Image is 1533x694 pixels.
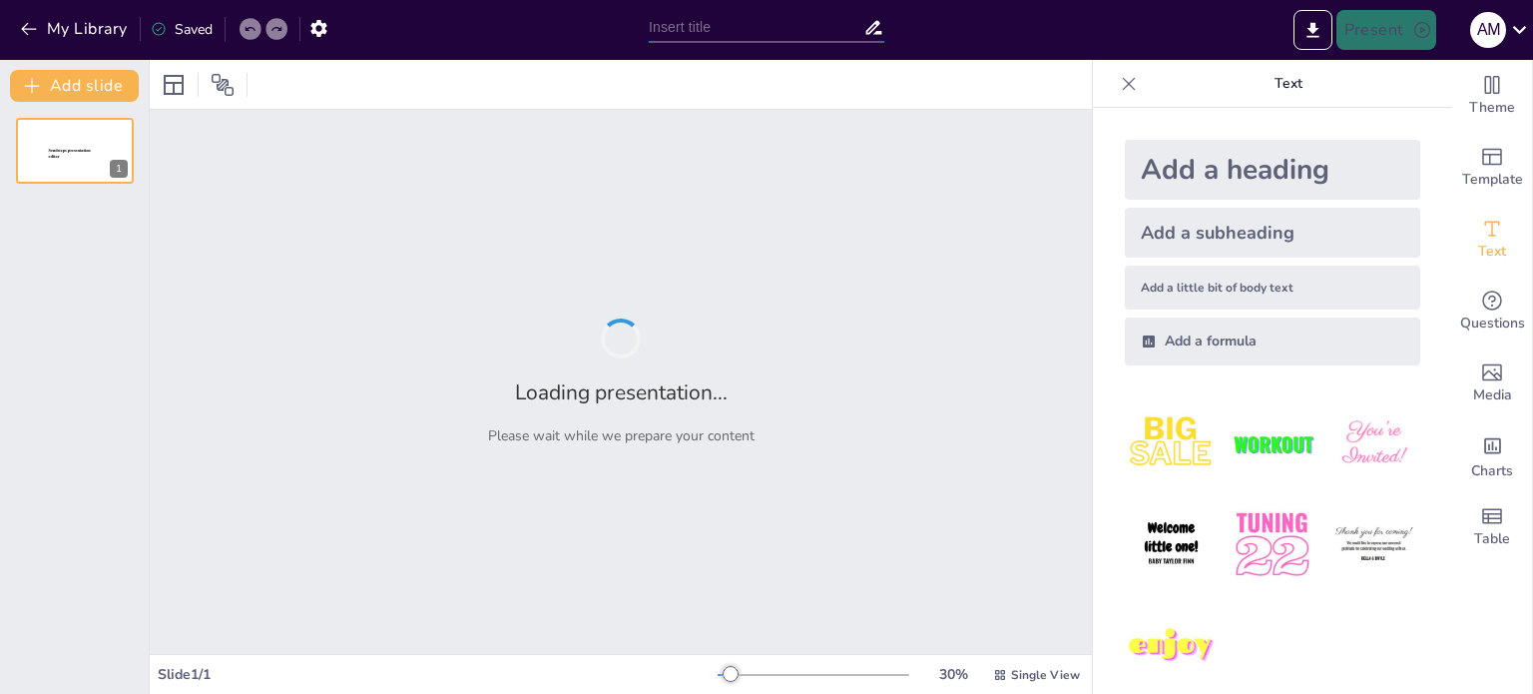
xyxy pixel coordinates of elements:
img: 1.jpeg [1125,397,1218,490]
div: Saved [151,20,213,39]
button: Export to PowerPoint [1293,10,1332,50]
div: 1 [16,118,134,184]
div: Add charts and graphs [1452,419,1532,491]
span: Media [1473,384,1512,406]
p: Please wait while we prepare your content [488,426,755,445]
div: Add a heading [1125,140,1420,200]
div: A M [1470,12,1506,48]
span: Table [1474,528,1510,550]
div: Change the overall theme [1452,60,1532,132]
div: Add images, graphics, shapes or video [1452,347,1532,419]
span: Text [1478,241,1506,263]
img: 5.jpeg [1226,498,1318,591]
div: Add a subheading [1125,208,1420,258]
img: 2.jpeg [1226,397,1318,490]
img: 7.jpeg [1125,600,1218,693]
div: Layout [158,69,190,101]
button: My Library [15,13,136,45]
span: Template [1462,169,1523,191]
div: Add a little bit of body text [1125,266,1420,310]
input: Insert title [649,13,863,42]
img: 3.jpeg [1327,397,1420,490]
button: Add slide [10,70,139,102]
h2: Loading presentation... [515,378,728,406]
button: Present [1336,10,1436,50]
div: Add text boxes [1452,204,1532,276]
div: 30 % [929,665,977,684]
p: Text [1145,60,1432,108]
div: Slide 1 / 1 [158,665,718,684]
span: Questions [1460,313,1525,335]
div: 1 [110,160,128,178]
span: Charts [1471,460,1513,482]
img: 4.jpeg [1125,498,1218,591]
span: Theme [1469,97,1515,119]
div: Add a formula [1125,318,1420,365]
div: Add a table [1452,491,1532,563]
span: Position [211,73,235,97]
img: 6.jpeg [1327,498,1420,591]
span: Sendsteps presentation editor [49,149,91,160]
div: Add ready made slides [1452,132,1532,204]
div: Get real-time input from your audience [1452,276,1532,347]
span: Single View [1011,667,1080,683]
button: A M [1470,10,1506,50]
